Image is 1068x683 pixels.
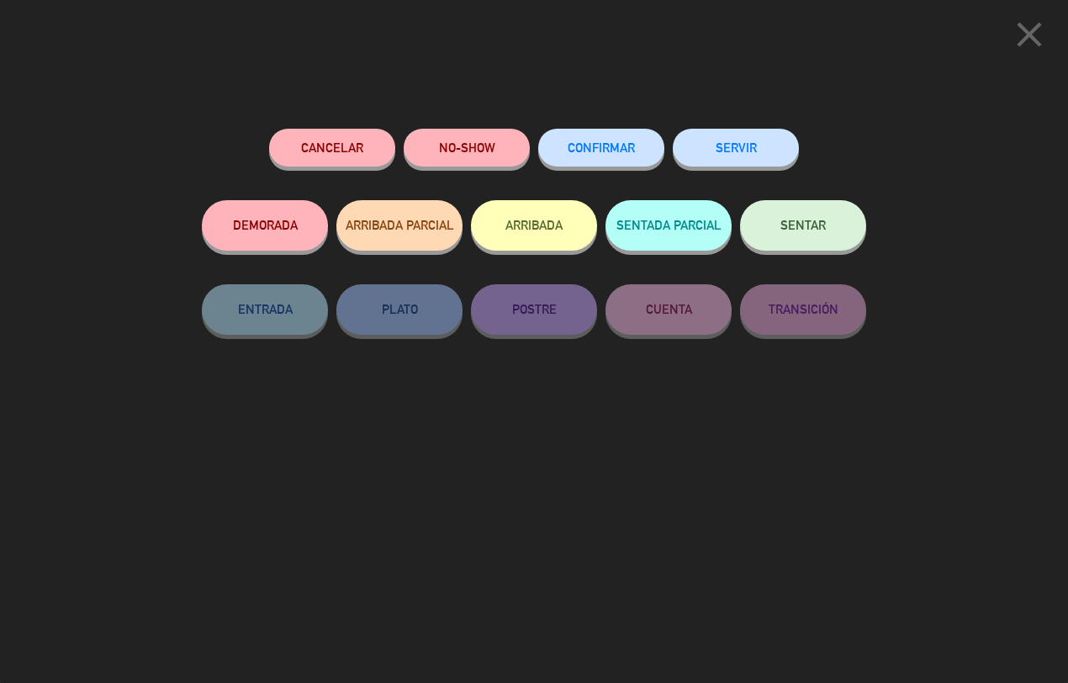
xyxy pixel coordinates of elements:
button: DEMORADA [202,200,328,251]
button: NO-SHOW [404,129,530,167]
button: CONFIRMAR [538,129,664,167]
button: PLATO [336,284,463,335]
button: Cancelar [269,129,395,167]
button: ENTRADA [202,284,328,335]
button: ARRIBADA PARCIAL [336,200,463,251]
button: POSTRE [471,284,597,335]
button: close [1003,13,1055,62]
span: ARRIBADA PARCIAL [346,218,454,232]
span: CONFIRMAR [568,140,635,155]
i: close [1008,13,1050,56]
button: SERVIR [673,129,799,167]
button: TRANSICIÓN [740,284,866,335]
button: SENTADA PARCIAL [605,200,732,251]
span: SENTAR [780,218,826,232]
button: SENTAR [740,200,866,251]
button: CUENTA [605,284,732,335]
button: ARRIBADA [471,200,597,251]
